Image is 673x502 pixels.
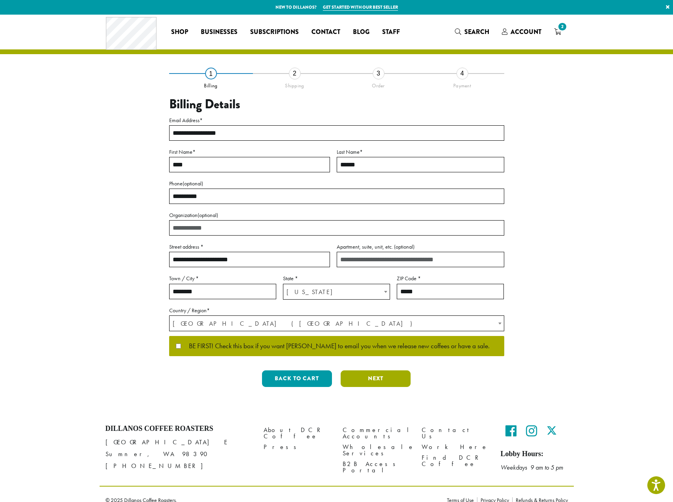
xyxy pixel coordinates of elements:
span: Country / Region [169,315,504,331]
a: Staff [376,26,406,38]
div: 2 [289,68,301,79]
span: Staff [382,27,400,37]
input: BE FIRST! Check this box if you want [PERSON_NAME] to email you when we release new coffees or ha... [176,343,181,349]
span: Shop [171,27,188,37]
a: Wholesale Services [343,442,410,459]
label: Town / City [169,274,276,283]
h5: Lobby Hours: [501,450,568,459]
label: Apartment, suite, unit, etc. [337,242,504,252]
label: Organization [169,210,504,220]
a: Get started with our best seller [323,4,398,11]
div: Payment [420,79,504,89]
a: Press [264,442,331,453]
span: Blog [353,27,369,37]
span: Businesses [201,27,238,37]
div: Billing [169,79,253,89]
span: Washington [283,284,390,300]
a: Search [449,25,496,38]
a: Shop [165,26,194,38]
span: BE FIRST! Check this box if you want [PERSON_NAME] to email you when we release new coffees or ha... [181,343,490,350]
label: Street address [169,242,330,252]
label: State [283,274,390,283]
label: Email Address [169,115,504,125]
a: Contact Us [422,425,489,442]
label: ZIP Code [397,274,504,283]
button: Back to cart [262,370,332,387]
a: Work Here [422,442,489,453]
label: Last Name [337,147,504,157]
button: Next [341,370,411,387]
span: Subscriptions [250,27,299,37]
span: Search [464,27,489,36]
span: Contact [311,27,340,37]
div: Shipping [253,79,337,89]
a: About DCR Coffee [264,425,331,442]
div: 3 [373,68,385,79]
span: United States (US) [170,316,504,331]
em: Weekdays 9 am to 5 pm [501,463,563,472]
a: Commercial Accounts [343,425,410,442]
a: B2B Access Portal [343,459,410,476]
p: [GEOGRAPHIC_DATA] E Sumner, WA 98390 [PHONE_NUMBER] [106,436,252,472]
span: (optional) [183,180,203,187]
h4: Dillanos Coffee Roasters [106,425,252,433]
a: Find DCR Coffee [422,453,489,470]
div: 1 [205,68,217,79]
span: (optional) [394,243,415,250]
div: Order [337,79,420,89]
span: State [283,284,390,300]
label: First Name [169,147,330,157]
span: Account [511,27,541,36]
span: 2 [557,21,567,32]
div: 4 [456,68,468,79]
span: (optional) [198,211,218,219]
h3: Billing Details [169,97,504,112]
